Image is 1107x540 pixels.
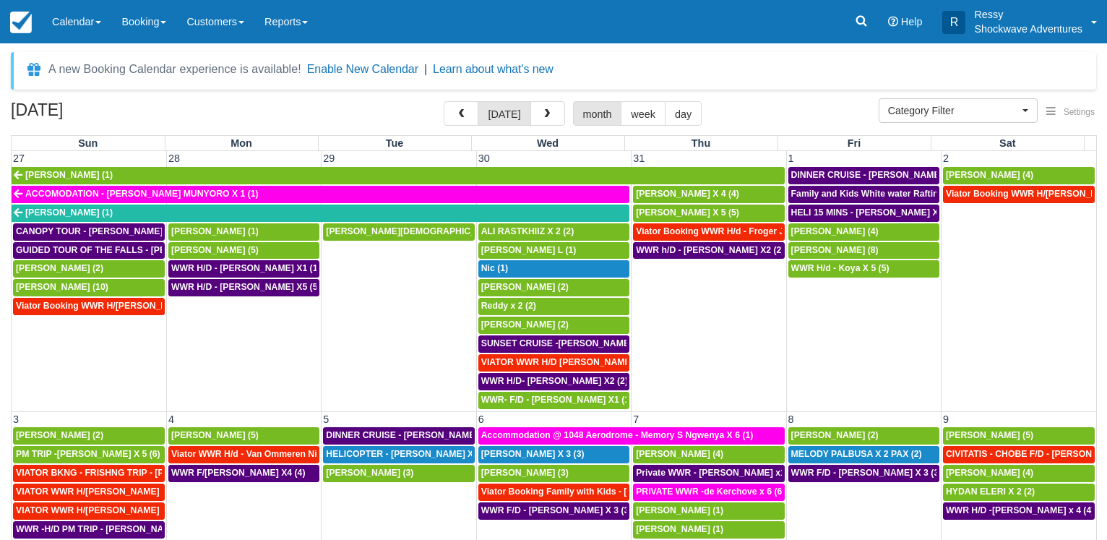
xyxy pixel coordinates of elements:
[946,430,1033,440] span: [PERSON_NAME] (5)
[633,242,784,260] a: WWR h/D - [PERSON_NAME] X2 (2)
[478,373,629,390] a: WWR H/D- [PERSON_NAME] X2 (2)
[943,484,1095,501] a: HYDAN ELERI X 2 (2)
[633,465,784,482] a: Private WWR - [PERSON_NAME] x1 (1)
[11,101,194,128] h2: [DATE]
[386,137,404,149] span: Tue
[478,354,629,372] a: VIATOR WWR H/D [PERSON_NAME] 4 (4)
[787,413,796,425] span: 8
[692,137,710,149] span: Thu
[633,186,784,203] a: [PERSON_NAME] X 4 (4)
[16,449,160,459] span: PM TRIP -[PERSON_NAME] X 5 (6)
[943,446,1095,463] a: CIVITATIS - CHOBE F/D - [PERSON_NAME] X 2 (3)
[323,465,474,482] a: [PERSON_NAME] (3)
[478,446,629,463] a: [PERSON_NAME] X 3 (3)
[632,413,640,425] span: 7
[478,298,629,315] a: Reddy x 2 (2)
[16,430,103,440] span: [PERSON_NAME] (2)
[481,376,628,386] span: WWR H/D- [PERSON_NAME] X2 (2)
[13,260,165,278] a: [PERSON_NAME] (2)
[168,446,319,463] a: Viator WWR H/d - Van Ommeren Nick X 4 (4)
[478,502,629,520] a: WWR F/D - [PERSON_NAME] X 3 (3)
[633,223,784,241] a: Viator Booking WWR H/d - Froger Julien X1 (1)
[537,137,559,149] span: Wed
[25,207,113,218] span: [PERSON_NAME] (1)
[322,153,336,164] span: 29
[481,357,654,367] span: VIATOR WWR H/D [PERSON_NAME] 4 (4)
[12,413,20,425] span: 3
[481,505,632,515] span: WWR F/D - [PERSON_NAME] X 3 (3)
[788,205,939,222] a: HELI 15 MINS - [PERSON_NAME] X4 (4)
[13,298,165,315] a: Viator Booking WWR H/[PERSON_NAME] [PERSON_NAME][GEOGRAPHIC_DATA] (1)
[633,484,784,501] a: PRIVATE WWR -de Kerchove x 6 (6)
[481,395,632,405] span: WWR- F/D - [PERSON_NAME] X1 (1)
[167,413,176,425] span: 4
[323,446,474,463] a: HELICOPTER - [PERSON_NAME] X 3 (3)
[974,7,1082,22] p: Ressy
[636,245,784,255] span: WWR h/D - [PERSON_NAME] X2 (2)
[12,153,26,164] span: 27
[13,279,165,296] a: [PERSON_NAME] (10)
[478,317,629,334] a: [PERSON_NAME] (2)
[791,263,890,273] span: WWR H/d - Koya X 5 (5)
[636,449,723,459] span: [PERSON_NAME] (4)
[168,260,319,278] a: WWR H/D - [PERSON_NAME] X1 (1)
[48,61,301,78] div: A new Booking Calendar experience is available!
[13,223,165,241] a: CANOPY TOUR - [PERSON_NAME] X5 (5)
[477,413,486,425] span: 6
[16,263,103,273] span: [PERSON_NAME] (2)
[168,223,319,241] a: [PERSON_NAME] (1)
[791,449,922,459] span: MELODY PALBUSA X 2 PAX (2)
[943,167,1095,184] a: [PERSON_NAME] (4)
[481,301,536,311] span: Reddy x 2 (2)
[12,205,629,222] a: [PERSON_NAME] (1)
[1064,107,1095,117] span: Settings
[171,449,356,459] span: Viator WWR H/d - Van Ommeren Nick X 4 (4)
[879,98,1038,123] button: Category Filter
[13,242,165,260] a: GUIDED TOUR OF THE FALLS - [PERSON_NAME] X 5 (5)
[943,502,1095,520] a: WWR H/D -[PERSON_NAME] x 4 (4)
[326,449,494,459] span: HELICOPTER - [PERSON_NAME] X 3 (3)
[942,153,950,164] span: 2
[478,242,629,260] a: [PERSON_NAME] L (1)
[171,263,321,273] span: WWR H/D - [PERSON_NAME] X1 (1)
[791,170,970,180] span: DINNER CRUISE - [PERSON_NAME] X4 (4)
[13,427,165,445] a: [PERSON_NAME] (2)
[888,17,898,27] i: Help
[788,427,939,445] a: [PERSON_NAME] (2)
[633,502,784,520] a: [PERSON_NAME] (1)
[322,413,330,425] span: 5
[791,430,879,440] span: [PERSON_NAME] (2)
[946,487,1035,497] span: HYDAN ELERI X 2 (2)
[573,101,622,126] button: month
[788,167,939,184] a: DINNER CRUISE - [PERSON_NAME] X4 (4)
[478,260,629,278] a: Nic (1)
[307,62,418,77] button: Enable New Calendar
[171,430,259,440] span: [PERSON_NAME] (5)
[323,427,474,445] a: DINNER CRUISE - [PERSON_NAME] X3 (3)
[481,282,569,292] span: [PERSON_NAME] (2)
[478,101,530,126] button: [DATE]
[231,137,252,149] span: Mon
[168,242,319,260] a: [PERSON_NAME] (5)
[636,207,739,218] span: [PERSON_NAME] X 5 (5)
[632,153,646,164] span: 31
[12,186,629,203] a: ACCOMODATION - [PERSON_NAME] MUNYORO X 1 (1)
[636,524,723,534] span: [PERSON_NAME] (1)
[13,465,165,482] a: VIATOR BKNG - FRISHNG TRIP - [PERSON_NAME] X 5 (4)
[481,226,574,236] span: ALI RASTKHIIZ X 2 (2)
[788,223,939,241] a: [PERSON_NAME] (4)
[633,521,784,539] a: [PERSON_NAME] (1)
[636,487,785,497] span: PRIVATE WWR -de Kerchove x 6 (6)
[16,245,254,255] span: GUIDED TOUR OF THE FALLS - [PERSON_NAME] X 5 (5)
[788,260,939,278] a: WWR H/d - Koya X 5 (5)
[481,338,659,348] span: SUNSET CRUISE -[PERSON_NAME] X2 (2)
[636,189,739,199] span: [PERSON_NAME] X 4 (4)
[943,427,1095,445] a: [PERSON_NAME] (5)
[481,487,719,497] span: Viator Booking Family with Kids - [PERSON_NAME] 4 (4)
[168,427,319,445] a: [PERSON_NAME] (5)
[13,521,165,539] a: WWR -H/D PM TRIP - [PERSON_NAME] X5 (5)
[791,226,879,236] span: [PERSON_NAME] (4)
[25,170,113,180] span: [PERSON_NAME] (1)
[168,279,319,296] a: WWR H/D - [PERSON_NAME] X5 (5)
[424,63,427,75] span: |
